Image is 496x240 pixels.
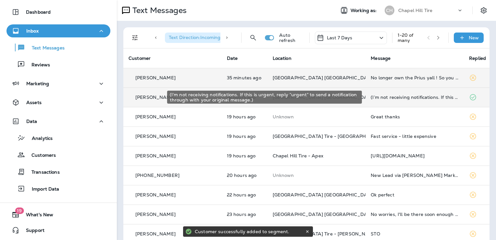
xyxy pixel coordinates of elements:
[25,136,53,142] p: Analytics
[371,153,459,158] div: https://www.consumerreports.org/car-recalls-defects/gm-recalls-trucks-suvs-for-steering-problem/
[129,31,142,44] button: Filters
[227,114,262,119] p: Sep 9, 2025 03:32 PM
[26,81,49,86] p: Marketing
[135,231,176,236] p: [PERSON_NAME]
[6,182,110,195] button: Import Data
[371,173,459,178] div: New Lead via Merrick Marketing, Customer Name: Jim S., Contact info: 4342299240, Job Info: I need...
[247,31,260,44] button: Search Messages
[167,91,362,104] div: (I’m not receiving notifications. If this is urgent, reply “urgent” to send a notification throug...
[478,5,490,16] button: Settings
[371,55,391,61] span: Message
[26,119,37,124] p: Data
[227,153,262,158] p: Sep 9, 2025 02:52 PM
[469,35,479,40] p: New
[26,9,51,15] p: Dashboard
[327,35,353,40] p: Last 7 Days
[371,75,459,80] div: No longer own the Prius yall ! So you can erase it off your lost non Thx! N MIke Walters
[6,131,110,145] button: Analytics
[351,8,378,13] span: Working as:
[26,100,42,105] p: Assets
[273,173,361,178] p: This customer does not have a last location and the phone number they messaged is not assigned to...
[26,28,39,33] p: Inbox
[6,224,110,237] button: Support
[273,231,428,237] span: [GEOGRAPHIC_DATA] Tire - [PERSON_NAME][GEOGRAPHIC_DATA]
[273,75,375,81] span: [GEOGRAPHIC_DATA] [GEOGRAPHIC_DATA]
[195,226,304,237] div: Customer successfully added to segment.
[279,33,304,43] p: Auto refresh
[25,45,65,51] p: Text Messages
[273,114,361,119] p: This customer does not have a last location and the phone number they messaged is not assigned to...
[371,134,459,139] div: Fast service - little expensive
[129,55,151,61] span: Customer
[135,212,176,217] p: [PERSON_NAME]
[6,58,110,71] button: Reviews
[6,115,110,128] button: Data
[398,8,432,13] p: Chapel Hill Tire
[371,114,459,119] div: Great thanks
[273,55,291,61] span: Location
[227,55,238,61] span: Date
[371,231,459,236] div: STO
[135,75,176,80] p: [PERSON_NAME]
[398,33,422,43] div: 1 - 20 of many
[135,95,176,100] p: [PERSON_NAME]
[6,208,110,221] button: 19What's New
[273,211,375,217] span: [GEOGRAPHIC_DATA] [GEOGRAPHIC_DATA]
[135,114,176,119] p: [PERSON_NAME]
[25,186,59,193] p: Import Data
[135,192,176,197] p: [PERSON_NAME]
[273,153,323,159] span: Chapel Hill Tire - Apex
[25,153,56,159] p: Customers
[227,212,262,217] p: Sep 9, 2025 11:49 AM
[227,75,262,80] p: Sep 10, 2025 10:15 AM
[371,192,459,197] div: Ok perfect
[371,95,459,100] div: (I’m not receiving notifications. If this is urgent, reply “urgent” to send a notification throug...
[130,6,187,15] p: Text Messages
[169,34,220,40] span: Text Direction : Incoming
[6,148,110,162] button: Customers
[371,212,459,217] div: No worries, I'll be there soon enough with my new car
[6,165,110,179] button: Transactions
[227,173,262,178] p: Sep 9, 2025 02:44 PM
[385,6,394,15] div: CH
[135,153,176,158] p: [PERSON_NAME]
[273,133,390,139] span: [GEOGRAPHIC_DATA] Tire - [GEOGRAPHIC_DATA].
[469,55,486,61] span: Replied
[273,192,375,198] span: [GEOGRAPHIC_DATA] [GEOGRAPHIC_DATA]
[25,169,60,176] p: Transactions
[165,33,231,43] div: Text Direction:Incoming
[135,173,180,178] p: [PHONE_NUMBER]
[6,41,110,54] button: Text Messages
[19,228,44,235] span: Support
[227,192,262,197] p: Sep 9, 2025 12:26 PM
[135,134,176,139] p: [PERSON_NAME]
[227,134,262,139] p: Sep 9, 2025 03:11 PM
[6,24,110,37] button: Inbox
[6,6,110,19] button: Dashboard
[6,77,110,90] button: Marketing
[15,207,24,214] span: 19
[19,212,53,220] span: What's New
[25,62,50,68] p: Reviews
[6,96,110,109] button: Assets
